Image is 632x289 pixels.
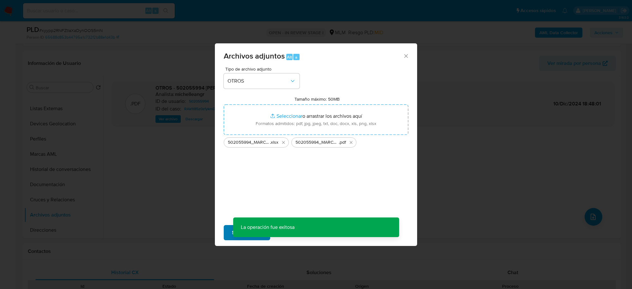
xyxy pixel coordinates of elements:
span: 502055994_MARCO [PERSON_NAME] RUIZ_SEP2025 [295,139,339,146]
span: OTROS [228,78,289,84]
button: Eliminar 502055994_MARCO ALEJANDRO CAMPOS RUIZ_SEP2025.xlsx [280,139,287,146]
span: .xlsx [270,139,278,146]
span: .pdf [339,139,346,146]
ul: Archivos seleccionados [224,135,408,148]
button: OTROS [224,73,300,89]
button: Cerrar [403,53,409,59]
label: Tamaño máximo: 50MB [295,96,340,102]
span: Alt [287,54,292,60]
span: Cancelar [281,226,301,240]
span: 502055994_MARCO [PERSON_NAME] RUIZ_SEP2025 [228,139,270,146]
button: Subir archivo [224,225,270,240]
span: Archivos adjuntos [224,50,285,61]
span: Tipo de archivo adjunto [225,67,301,71]
p: La operación fue exitosa [233,217,302,237]
span: Subir archivo [232,226,262,240]
span: a [295,54,297,60]
button: Eliminar 502055994_MARCO ALEJANDRO CAMPOS RUIZ_SEP2025.pdf [347,139,355,146]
